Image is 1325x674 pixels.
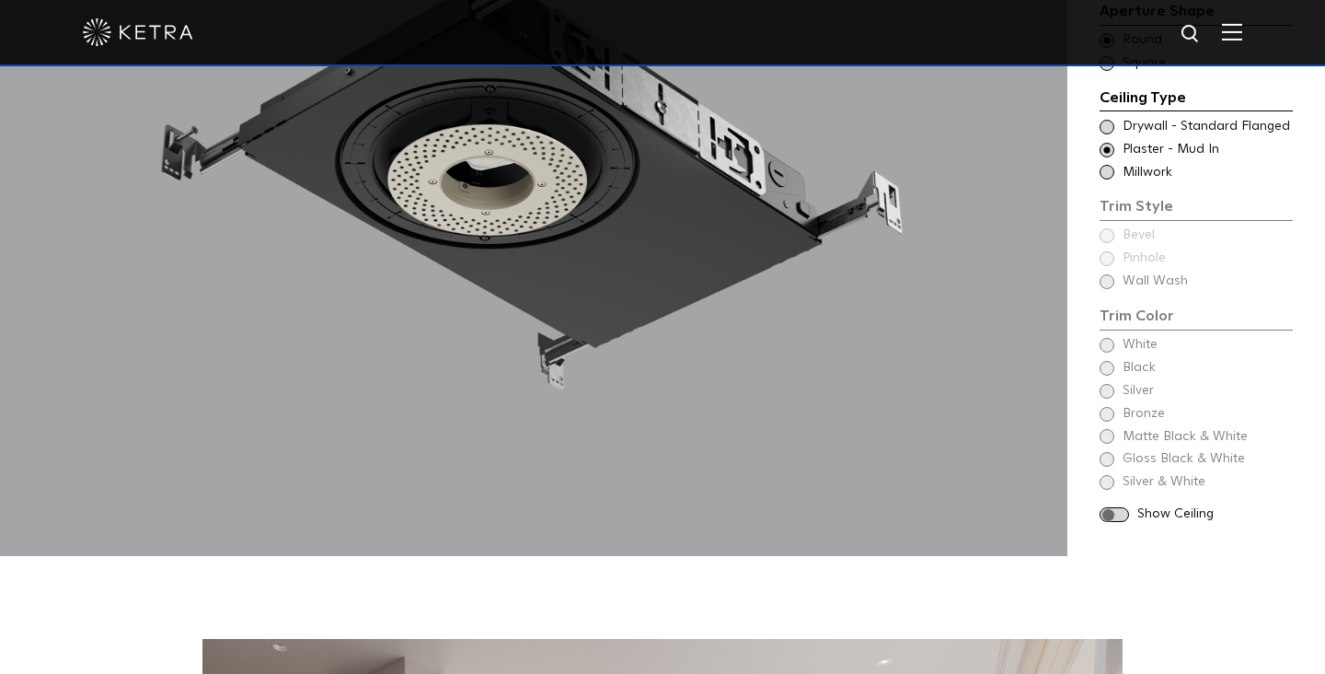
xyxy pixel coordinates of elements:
[1123,118,1291,136] span: Drywall - Standard Flanged
[1222,23,1242,41] img: Hamburger%20Nav.svg
[1180,23,1203,46] img: search icon
[1100,87,1293,112] div: Ceiling Type
[1123,164,1291,182] span: Millwork
[83,18,193,46] img: ketra-logo-2019-white
[1123,141,1291,159] span: Plaster - Mud In
[1137,505,1293,524] span: Show Ceiling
